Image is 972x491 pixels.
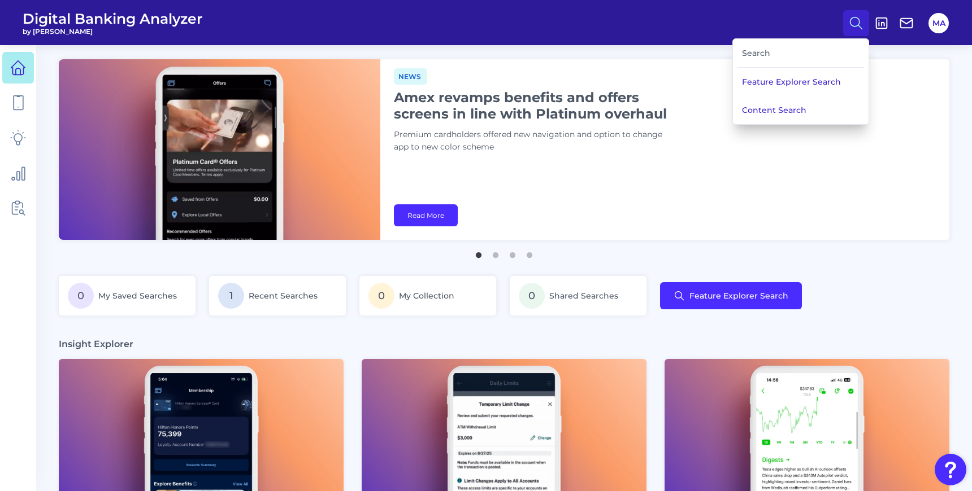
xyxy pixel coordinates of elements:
span: 0 [68,283,94,309]
button: MA [928,13,949,33]
button: 2 [490,247,501,258]
div: Search [737,39,864,68]
a: 1Recent Searches [209,276,346,315]
span: My Collection [399,291,454,301]
button: Open Resource Center [935,454,966,485]
button: Feature Explorer Search [733,68,869,96]
button: 4 [524,247,535,258]
span: My Saved Searches [98,291,177,301]
a: 0Shared Searches [510,276,646,315]
span: Feature Explorer Search [689,291,788,300]
span: 0 [519,283,545,309]
span: Shared Searches [549,291,618,301]
button: Content Search [733,96,869,124]
a: News [394,71,427,81]
h1: Amex revamps benefits and offers screens in line with Platinum overhaul [394,89,676,122]
span: 0 [368,283,394,309]
a: Read More [394,204,458,226]
span: by [PERSON_NAME] [23,27,203,36]
button: 3 [507,247,518,258]
button: Feature Explorer Search [660,282,802,309]
h3: Insight Explorer [59,338,133,350]
a: 0My Collection [359,276,496,315]
span: 1 [218,283,244,309]
button: 1 [473,247,484,258]
span: Recent Searches [249,291,318,301]
span: Digital Banking Analyzer [23,10,203,27]
span: News [394,68,427,85]
p: Premium cardholders offered new navigation and option to change app to new color scheme [394,129,676,154]
img: bannerImg [59,59,380,240]
a: 0My Saved Searches [59,276,196,315]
